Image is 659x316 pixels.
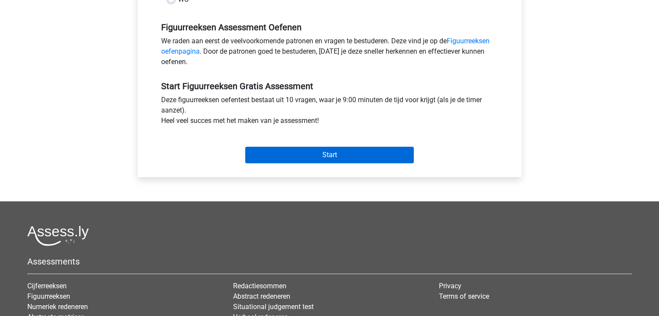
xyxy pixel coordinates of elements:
h5: Start Figuurreeksen Gratis Assessment [161,81,498,91]
h5: Figuurreeksen Assessment Oefenen [161,22,498,32]
h5: Assessments [27,256,632,267]
a: Privacy [439,282,461,290]
div: Deze figuurreeksen oefentest bestaat uit 10 vragen, waar je 9:00 minuten de tijd voor krijgt (als... [155,95,505,129]
a: Numeriek redeneren [27,303,88,311]
a: Figuurreeksen [27,292,70,300]
input: Start [245,147,414,163]
div: We raden aan eerst de veelvoorkomende patronen en vragen te bestuderen. Deze vind je op de . Door... [155,36,505,71]
a: Abstract redeneren [233,292,290,300]
a: Terms of service [439,292,489,300]
img: Assessly logo [27,226,89,246]
a: Situational judgement test [233,303,314,311]
a: Cijferreeksen [27,282,67,290]
a: Redactiesommen [233,282,286,290]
